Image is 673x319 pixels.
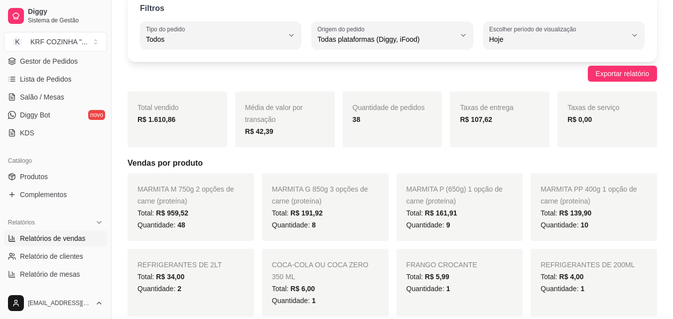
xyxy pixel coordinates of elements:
a: KDS [4,125,107,141]
span: MARMITA G 850g 3 opções de carne (proteína) [272,185,368,205]
button: Exportar relatório [588,66,657,82]
span: KDS [20,128,34,138]
label: Tipo do pedido [146,25,188,33]
span: Relatório de clientes [20,251,83,261]
span: Quantidade: [540,285,584,293]
h5: Vendas por produto [128,157,657,169]
span: R$ 959,52 [156,209,188,217]
span: Total: [406,273,449,281]
label: Escolher período de visualização [489,25,579,33]
span: Quantidade: [406,285,450,293]
strong: R$ 1.610,86 [137,115,175,123]
span: Todos [146,34,283,44]
span: 48 [177,221,185,229]
a: Lista de Pedidos [4,71,107,87]
span: Produtos [20,172,48,182]
span: R$ 161,91 [425,209,457,217]
span: Total: [272,209,323,217]
span: Total: [540,209,591,217]
span: R$ 34,00 [156,273,184,281]
a: Salão / Mesas [4,89,107,105]
span: 9 [446,221,450,229]
a: Diggy Botnovo [4,107,107,123]
span: 2 [177,285,181,293]
span: Quantidade: [406,221,450,229]
div: KRF COZINHA " ... [30,37,88,47]
span: Hoje [489,34,627,44]
span: Relatório de mesas [20,269,80,279]
span: Todas plataformas (Diggy, iFood) [317,34,455,44]
span: Salão / Mesas [20,92,64,102]
span: Exportar relatório [596,68,649,79]
span: Relatórios de vendas [20,233,86,243]
span: MARMITA PP 400g 1 opção de carne (proteína) [540,185,637,205]
span: Quantidade: [540,221,588,229]
div: Catálogo [4,153,107,169]
button: Escolher período de visualizaçãoHoje [483,21,645,49]
span: R$ 191,92 [290,209,323,217]
a: Gestor de Pedidos [4,53,107,69]
span: Taxas de serviço [567,104,619,111]
span: 1 [446,285,450,293]
span: Complementos [20,190,67,200]
button: Tipo do pedidoTodos [140,21,301,49]
span: K [12,37,22,47]
p: Filtros [140,2,164,14]
span: REFRIGERANTES DE 200ML [540,261,635,269]
span: Lista de Pedidos [20,74,72,84]
a: Complementos [4,187,107,203]
span: Total: [540,273,583,281]
span: Total: [272,285,315,293]
span: [EMAIL_ADDRESS][DOMAIN_NAME] [28,299,91,307]
strong: R$ 42,39 [245,127,273,135]
span: R$ 6,00 [290,285,315,293]
span: Quantidade: [272,297,316,305]
span: REFRIGERANTES DE 2LT [137,261,222,269]
span: Total: [137,209,188,217]
a: Relatório de fidelidadenovo [4,284,107,300]
span: Total vendido [137,104,179,111]
span: Quantidade: [137,285,181,293]
label: Origem do pedido [317,25,368,33]
span: Relatórios [8,218,35,226]
span: Diggy [28,7,103,16]
span: 1 [580,285,584,293]
a: Produtos [4,169,107,185]
span: R$ 139,90 [559,209,592,217]
span: Quantidade: [272,221,316,229]
span: Total: [406,209,457,217]
span: MARMITA M 750g 2 opções de carne (proteína) [137,185,234,205]
span: COCA-COLA OU COCA ZERO 350 ML [272,261,369,281]
span: 8 [312,221,316,229]
span: 10 [580,221,588,229]
strong: R$ 107,62 [460,115,492,123]
span: Taxas de entrega [460,104,513,111]
button: Select a team [4,32,107,52]
a: Relatório de clientes [4,248,107,264]
span: Quantidade: [137,221,185,229]
button: [EMAIL_ADDRESS][DOMAIN_NAME] [4,291,107,315]
span: Diggy Bot [20,110,50,120]
a: Relatórios de vendas [4,230,107,246]
span: 1 [312,297,316,305]
span: Média de valor por transação [245,104,303,123]
span: FRANGO CROCANTE [406,261,477,269]
a: DiggySistema de Gestão [4,4,107,28]
button: Origem do pedidoTodas plataformas (Diggy, iFood) [311,21,473,49]
a: Relatório de mesas [4,266,107,282]
span: MARMITA P (650g) 1 opção de carne (proteína) [406,185,503,205]
span: Gestor de Pedidos [20,56,78,66]
span: R$ 5,99 [425,273,449,281]
span: Total: [137,273,184,281]
strong: 38 [353,115,361,123]
span: Quantidade de pedidos [353,104,425,111]
span: Sistema de Gestão [28,16,103,24]
span: R$ 4,00 [559,273,584,281]
strong: R$ 0,00 [567,115,592,123]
